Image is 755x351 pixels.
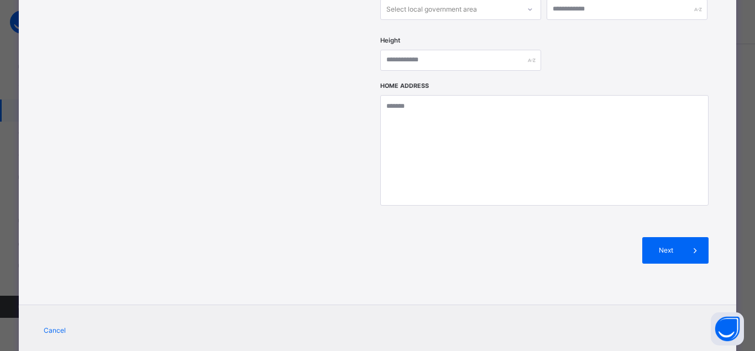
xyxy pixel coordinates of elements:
label: Height [380,36,400,45]
span: Next [651,245,682,255]
label: Home Address [380,82,429,91]
button: Open asap [711,312,744,345]
span: Cancel [44,326,66,336]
